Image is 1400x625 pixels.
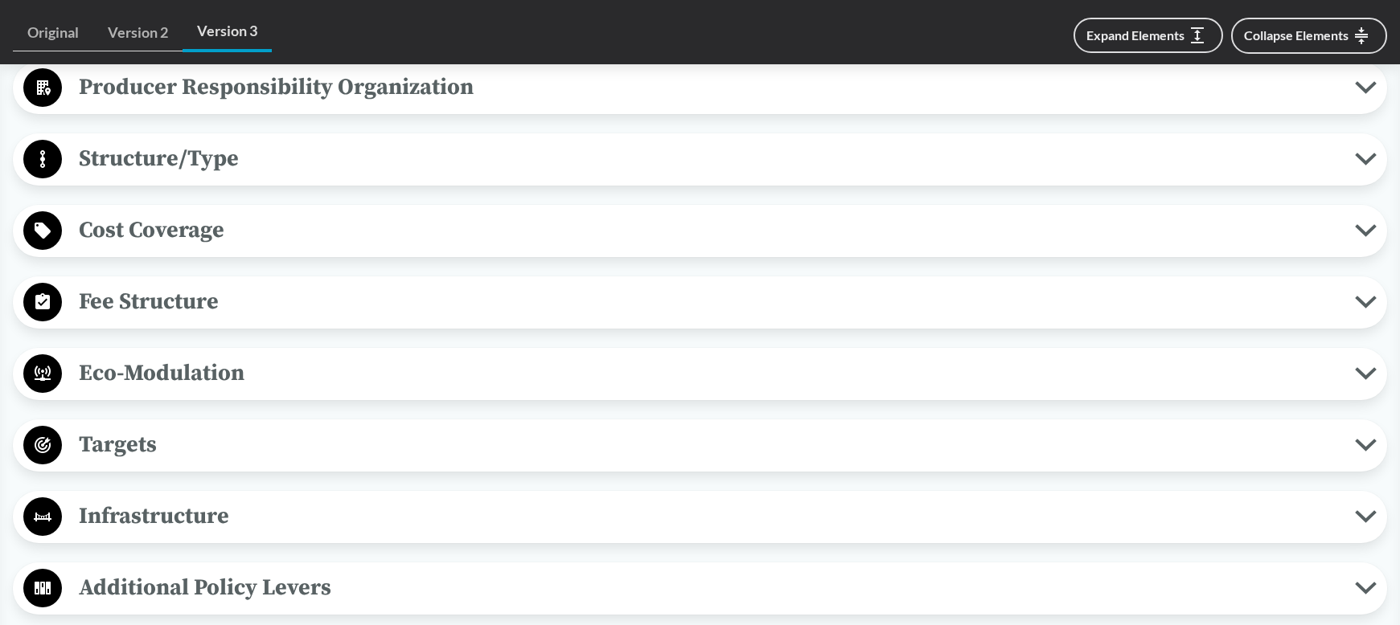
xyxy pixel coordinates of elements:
[62,498,1355,534] span: Infrastructure
[18,568,1382,609] button: Additional Policy Levers
[18,425,1382,466] button: Targets
[62,212,1355,248] span: Cost Coverage
[62,427,1355,463] span: Targets
[18,353,1382,394] button: Eco-Modulation
[93,14,183,51] a: Version 2
[62,141,1355,177] span: Structure/Type
[18,67,1382,108] button: Producer Responsibility Organization
[1231,18,1387,54] button: Collapse Elements
[62,284,1355,320] span: Fee Structure
[18,210,1382,251] button: Cost Coverage
[13,14,93,51] a: Original
[62,570,1355,606] span: Additional Policy Levers
[62,69,1355,105] span: Producer Responsibility Organization
[18,282,1382,323] button: Fee Structure
[1074,18,1223,53] button: Expand Elements
[18,496,1382,537] button: Infrastructure
[62,355,1355,391] span: Eco-Modulation
[183,13,272,52] a: Version 3
[18,139,1382,180] button: Structure/Type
